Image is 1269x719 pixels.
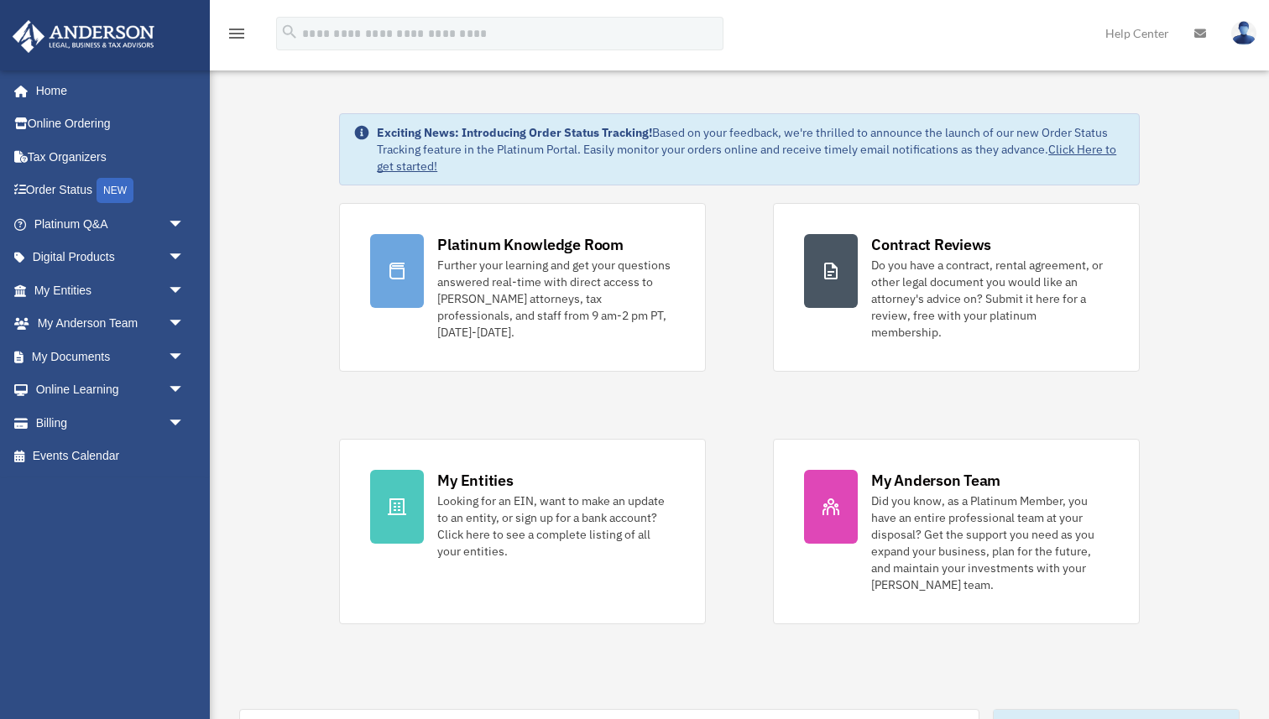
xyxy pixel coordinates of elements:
[12,274,210,307] a: My Entitiesarrow_drop_down
[773,439,1140,624] a: My Anderson Team Did you know, as a Platinum Member, you have an entire professional team at your...
[12,373,210,407] a: Online Learningarrow_drop_down
[168,307,201,341] span: arrow_drop_down
[12,440,210,473] a: Events Calendar
[280,23,299,41] i: search
[377,142,1116,174] a: Click Here to get started!
[168,274,201,308] span: arrow_drop_down
[871,492,1109,593] div: Did you know, as a Platinum Member, you have an entire professional team at your disposal? Get th...
[12,340,210,373] a: My Documentsarrow_drop_down
[871,234,991,255] div: Contract Reviews
[339,203,706,372] a: Platinum Knowledge Room Further your learning and get your questions answered real-time with dire...
[12,406,210,440] a: Billingarrow_drop_down
[12,107,210,141] a: Online Ordering
[168,340,201,374] span: arrow_drop_down
[773,203,1140,372] a: Contract Reviews Do you have a contract, rental agreement, or other legal document you would like...
[227,23,247,44] i: menu
[12,307,210,341] a: My Anderson Teamarrow_drop_down
[437,492,675,560] div: Looking for an EIN, want to make an update to an entity, or sign up for a bank account? Click her...
[1231,21,1256,45] img: User Pic
[12,241,210,274] a: Digital Productsarrow_drop_down
[339,439,706,624] a: My Entities Looking for an EIN, want to make an update to an entity, or sign up for a bank accoun...
[168,373,201,408] span: arrow_drop_down
[871,257,1109,341] div: Do you have a contract, rental agreement, or other legal document you would like an attorney's ad...
[377,124,1125,175] div: Based on your feedback, we're thrilled to announce the launch of our new Order Status Tracking fe...
[168,406,201,440] span: arrow_drop_down
[168,241,201,275] span: arrow_drop_down
[168,207,201,242] span: arrow_drop_down
[8,20,159,53] img: Anderson Advisors Platinum Portal
[12,207,210,241] a: Platinum Q&Aarrow_drop_down
[437,470,513,491] div: My Entities
[97,178,133,203] div: NEW
[437,234,624,255] div: Platinum Knowledge Room
[227,29,247,44] a: menu
[437,257,675,341] div: Further your learning and get your questions answered real-time with direct access to [PERSON_NAM...
[12,140,210,174] a: Tax Organizers
[871,470,1000,491] div: My Anderson Team
[12,174,210,208] a: Order StatusNEW
[12,74,201,107] a: Home
[377,125,652,140] strong: Exciting News: Introducing Order Status Tracking!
